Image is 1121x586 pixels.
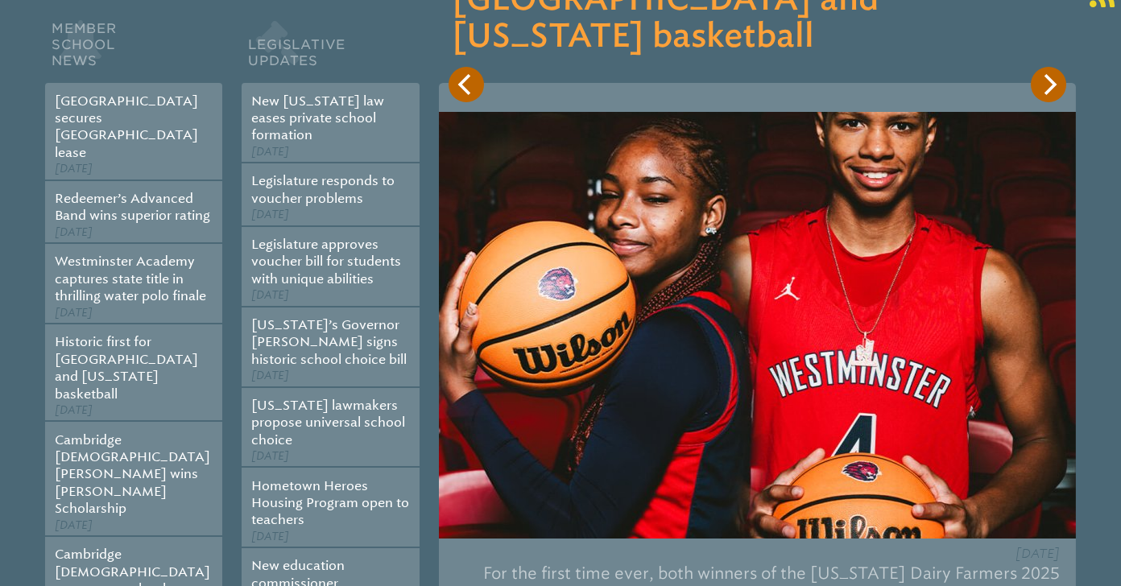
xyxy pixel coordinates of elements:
a: Hometown Heroes Housing Program open to teachers [251,478,409,528]
span: [DATE] [55,225,93,239]
a: Historic first for [GEOGRAPHIC_DATA] and [US_STATE] basketball [55,334,198,401]
h2: Member School News [45,17,222,83]
span: [DATE] [55,306,93,320]
a: Westminster Academy captures state title in thrilling water polo finale [55,254,206,303]
a: Legislature responds to voucher problems [251,173,395,205]
span: [DATE] [251,288,289,302]
span: [DATE] [251,530,289,543]
a: [GEOGRAPHIC_DATA] secures [GEOGRAPHIC_DATA] lease [55,93,198,160]
span: [DATE] [55,518,93,532]
span: [DATE] [251,369,289,382]
a: Cambridge [DEMOGRAPHIC_DATA][PERSON_NAME] wins [PERSON_NAME] Scholarship [55,432,210,517]
span: [DATE] [55,403,93,417]
span: [DATE] [55,162,93,175]
button: Next [1031,67,1066,102]
span: [DATE] [1016,546,1060,561]
span: [DATE] [251,145,289,159]
a: [US_STATE] lawmakers propose universal school choice [251,398,405,448]
button: Previous [449,67,484,102]
a: Legislature approves voucher bill for students with unique abilities [251,237,401,287]
span: [DATE] [251,208,289,221]
h2: Legislative Updates [242,17,419,83]
a: New [US_STATE] law eases private school formation [251,93,384,143]
a: [US_STATE]’s Governor [PERSON_NAME] signs historic school choice bill [251,317,407,367]
span: [DATE] [251,449,289,463]
a: Redeemer’s Advanced Band wins superior rating [55,191,210,223]
img: alma-landscape_791_530_85_s_c1.jpeg [439,112,1076,539]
